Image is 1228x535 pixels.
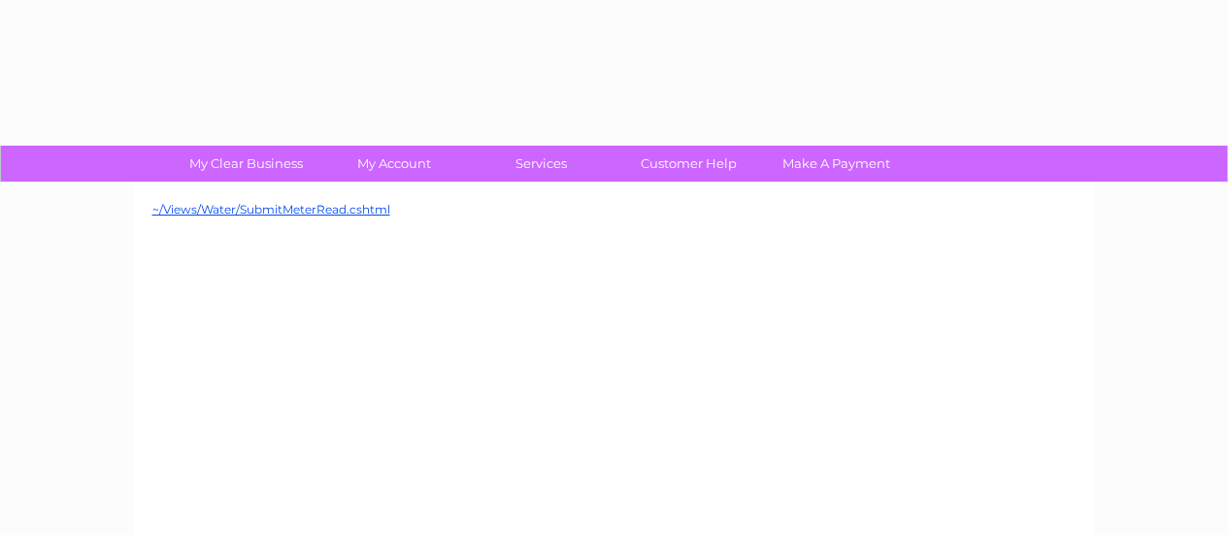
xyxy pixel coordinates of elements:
a: Make A Payment [756,146,916,182]
a: ~/Views/Water/SubmitMeterRead.cshtml [152,202,390,217]
a: Customer Help [609,146,769,182]
a: My Clear Business [166,146,326,182]
a: My Account [314,146,474,182]
a: Services [461,146,621,182]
